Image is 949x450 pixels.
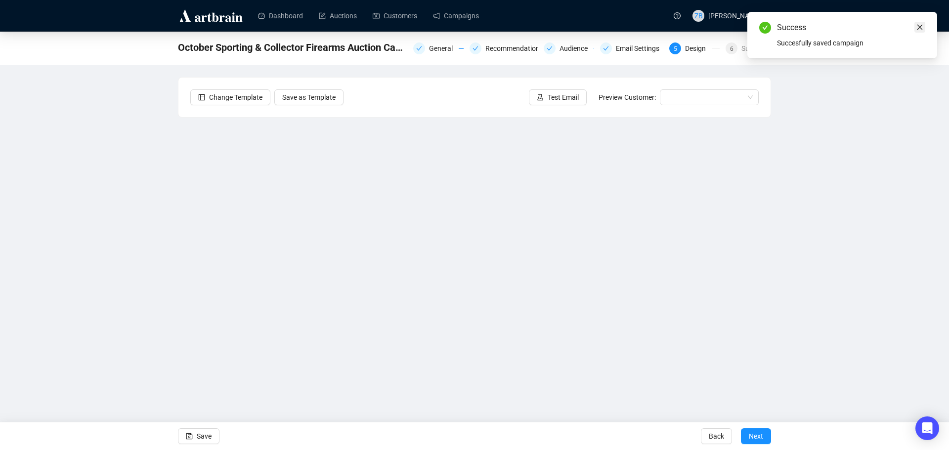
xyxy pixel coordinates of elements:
[777,22,925,34] div: Success
[548,92,579,103] span: Test Email
[544,42,594,54] div: Audience
[777,38,925,48] div: Succesfully saved campaign
[674,45,677,52] span: 5
[186,433,193,440] span: save
[198,94,205,101] span: layout
[416,45,422,51] span: check
[485,42,549,54] div: Recommendations
[616,42,665,54] div: Email Settings
[914,22,925,33] a: Close
[470,42,538,54] div: Recommendations
[537,94,544,101] span: experiment
[258,3,303,29] a: Dashboard
[178,40,407,55] span: October Sporting & Collector Firearms Auction Campaign
[685,42,712,54] div: Design
[741,428,771,444] button: Next
[560,42,594,54] div: Audience
[319,3,357,29] a: Auctions
[674,12,681,19] span: question-circle
[916,24,923,31] span: close
[708,12,761,20] span: [PERSON_NAME]
[694,10,703,21] span: ZB
[669,42,720,54] div: 5Design
[759,22,771,34] span: check-circle
[274,89,344,105] button: Save as Template
[373,3,417,29] a: Customers
[741,42,771,54] div: Summary
[529,89,587,105] button: Test Email
[178,8,244,24] img: logo
[433,3,479,29] a: Campaigns
[600,42,663,54] div: Email Settings
[749,422,763,450] span: Next
[190,89,270,105] button: Change Template
[413,42,464,54] div: General
[429,42,459,54] div: General
[178,428,219,444] button: Save
[701,428,732,444] button: Back
[473,45,478,51] span: check
[547,45,553,51] span: check
[603,45,609,51] span: check
[599,93,656,101] span: Preview Customer:
[709,422,724,450] span: Back
[730,45,733,52] span: 6
[726,42,771,54] div: 6Summary
[197,422,212,450] span: Save
[209,92,262,103] span: Change Template
[282,92,336,103] span: Save as Template
[915,416,939,440] div: Open Intercom Messenger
